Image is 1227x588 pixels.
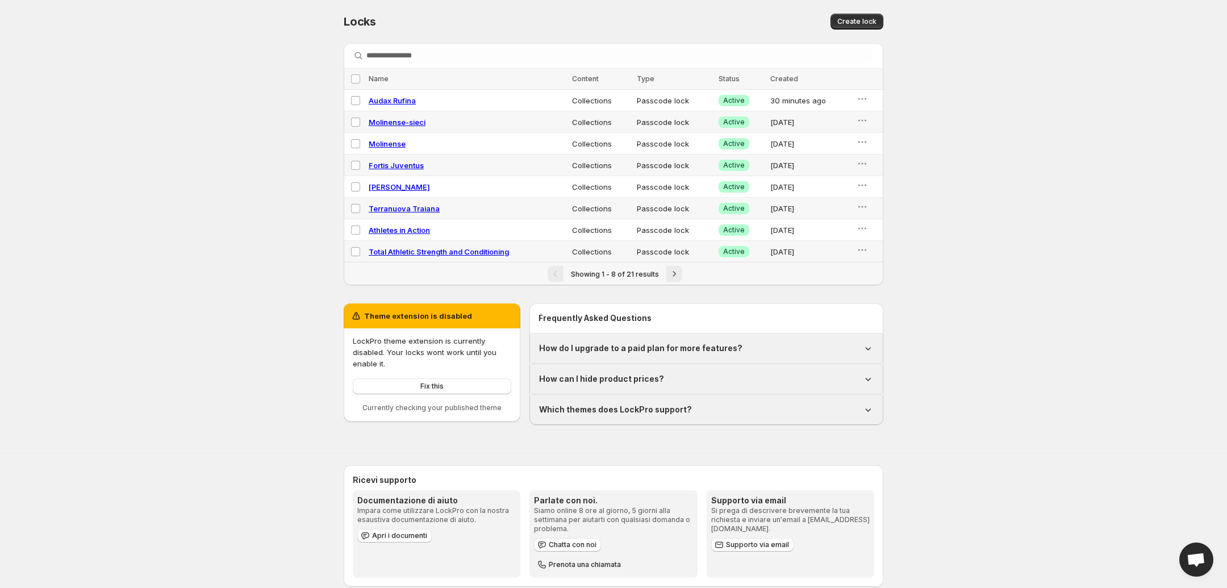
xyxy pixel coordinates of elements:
td: [DATE] [767,198,853,219]
h3: Parlate con noi. [534,495,692,506]
td: Collections [569,133,633,155]
h2: Frequently Asked Questions [539,312,874,324]
td: Passcode lock [633,198,715,219]
span: Active [723,182,745,191]
span: Active [723,118,745,127]
p: Currently checking your published theme [353,403,511,412]
p: Si prega di descrivere brevemente la tua richiesta e inviare un'email a [EMAIL_ADDRESS][DOMAIN_NA... [711,506,870,533]
span: Active [723,161,745,170]
span: Type [637,74,654,83]
td: Collections [569,111,633,133]
a: Molinense [369,139,406,148]
h1: How do I upgrade to a paid plan for more features? [539,343,742,354]
h1: Which themes does LockPro support? [539,404,692,415]
a: Athletes in Action [369,226,430,235]
button: Fix this [353,378,511,394]
td: Collections [569,155,633,176]
td: [DATE] [767,155,853,176]
td: Collections [569,219,633,241]
td: [DATE] [767,133,853,155]
a: Apri i documenti [357,529,432,543]
nav: Pagination [344,262,883,285]
a: Fortis Juventus [369,161,424,170]
span: Chatta con noi [549,540,596,549]
span: Locks [344,15,376,28]
span: Supporto via email [726,540,789,549]
span: Active [723,204,745,213]
td: Passcode lock [633,90,715,111]
td: [DATE] [767,176,853,198]
h1: How can I hide product prices? [539,373,664,385]
a: Molinense-sieci [369,118,425,127]
span: Active [723,226,745,235]
td: Collections [569,176,633,198]
td: Passcode lock [633,241,715,262]
span: Apri i documenti [372,531,427,540]
span: Status [719,74,740,83]
span: Active [723,139,745,148]
a: Terranuova Traiana [369,204,440,213]
h2: Theme extension is disabled [364,310,472,322]
a: Supporto via email [711,538,794,552]
a: Audax Rufina [369,96,416,105]
span: Content [572,74,599,83]
a: Total Athletic Strength and Conditioning [369,247,509,256]
td: Collections [569,241,633,262]
td: Collections [569,198,633,219]
p: Siamo online 8 ore al giorno, 5 giorni alla settimana per aiutarti con qualsiasi domanda o problema. [534,506,692,533]
td: [DATE] [767,219,853,241]
button: Chatta con noi [534,538,601,552]
span: Showing 1 - 8 of 21 results [571,270,659,278]
span: Created [770,74,798,83]
span: Prenota una chiamata [549,560,621,569]
button: Prenota una chiamata [534,558,625,572]
p: Impara come utilizzare LockPro con la nostra esaustiva documentazione di aiuto. [357,506,516,524]
span: Create lock [837,17,877,26]
td: Collections [569,90,633,111]
a: [PERSON_NAME] [369,182,430,191]
td: [DATE] [767,111,853,133]
td: 30 minutes ago [767,90,853,111]
span: Fix this [420,382,444,391]
td: Passcode lock [633,219,715,241]
span: Active [723,96,745,105]
button: Create lock [830,14,883,30]
td: Passcode lock [633,176,715,198]
button: Next [666,266,682,282]
span: Name [369,74,389,83]
a: Open chat [1179,543,1213,577]
td: Passcode lock [633,155,715,176]
h2: Ricevi supporto [353,474,874,486]
h3: Supporto via email [711,495,870,506]
td: [DATE] [767,241,853,262]
td: Passcode lock [633,133,715,155]
span: Active [723,247,745,256]
h3: Documentazione di aiuto [357,495,516,506]
td: Passcode lock [633,111,715,133]
p: LockPro theme extension is currently disabled. Your locks wont work until you enable it. [353,335,511,369]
